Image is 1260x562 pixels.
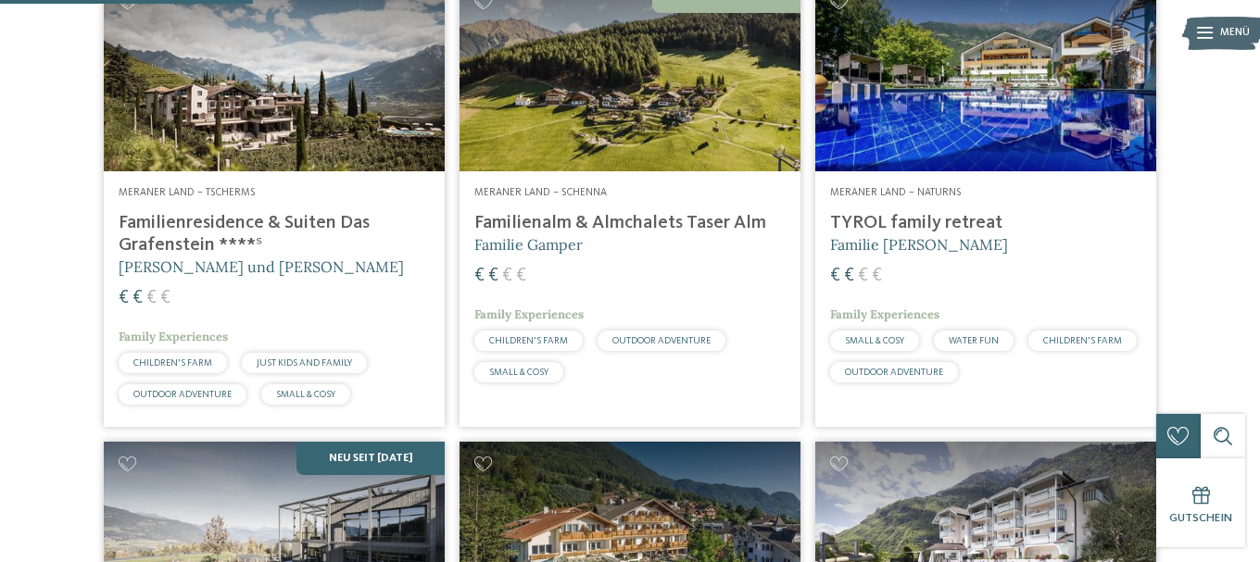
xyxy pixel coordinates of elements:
span: WATER FUN [949,336,999,345]
span: SMALL & COSY [845,336,904,345]
span: € [872,267,882,285]
span: € [160,289,170,307]
span: € [858,267,868,285]
span: € [516,267,526,285]
a: Gutschein [1156,458,1245,547]
span: € [502,267,512,285]
span: € [844,267,854,285]
span: € [830,267,840,285]
span: € [474,267,485,285]
span: JUST KIDS AND FAMILY [257,358,352,368]
span: € [146,289,157,307]
span: Family Experiences [830,306,939,322]
span: Familie [PERSON_NAME] [830,235,1008,254]
span: Meraner Land – Naturns [830,187,961,198]
span: CHILDREN’S FARM [489,336,568,345]
span: Family Experiences [474,306,584,322]
span: Family Experiences [119,329,228,344]
span: Gutschein [1169,512,1232,524]
span: € [132,289,143,307]
span: OUTDOOR ADVENTURE [612,336,711,345]
span: € [488,267,498,285]
span: CHILDREN’S FARM [133,358,212,368]
span: Familie Gamper [474,235,583,254]
span: OUTDOOR ADVENTURE [845,368,943,377]
h4: TYROL family retreat [830,212,1141,234]
span: [PERSON_NAME] und [PERSON_NAME] [119,257,404,276]
span: SMALL & COSY [276,390,335,399]
span: CHILDREN’S FARM [1043,336,1122,345]
span: Meraner Land – Tscherms [119,187,255,198]
span: OUTDOOR ADVENTURE [133,390,232,399]
span: SMALL & COSY [489,368,548,377]
h4: Familienresidence & Suiten Das Grafenstein ****ˢ [119,212,430,256]
h4: Familienalm & Almchalets Taser Alm [474,212,786,234]
span: € [119,289,129,307]
span: Meraner Land – Schenna [474,187,607,198]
